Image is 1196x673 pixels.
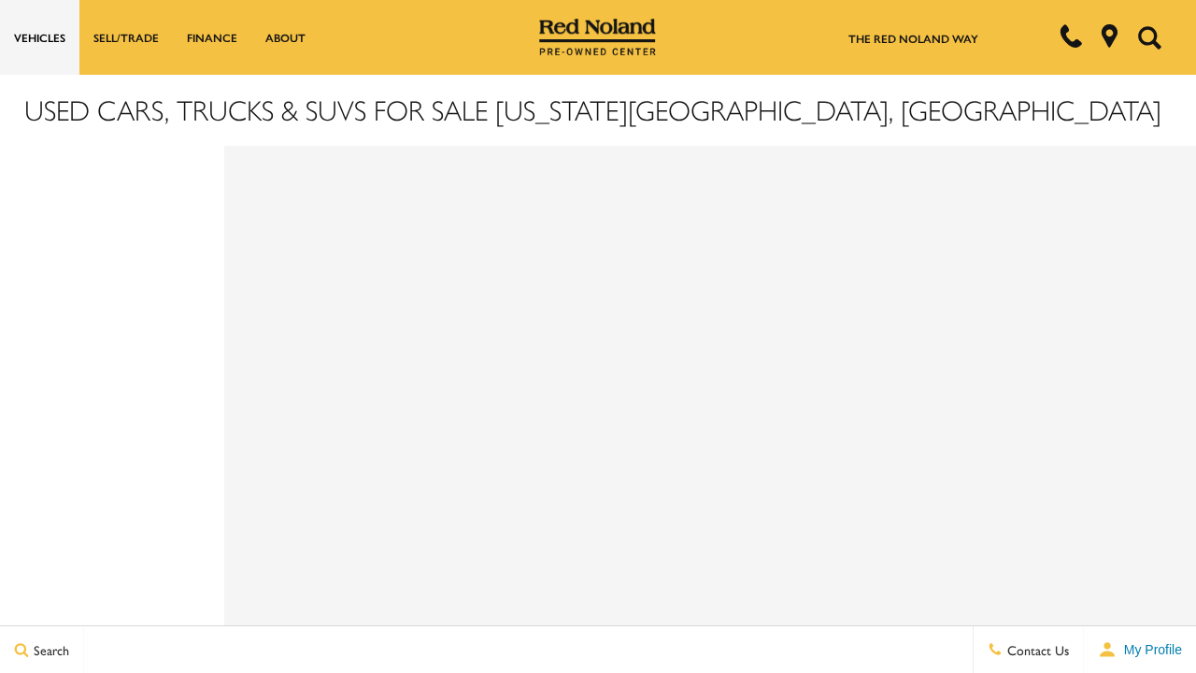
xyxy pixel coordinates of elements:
[848,30,978,47] a: The Red Noland Way
[1131,1,1168,74] button: Open the search field
[1084,626,1196,673] button: user-profile-menu
[1117,642,1182,657] span: My Profile
[539,19,657,56] img: Red Noland Pre-Owned
[539,25,657,44] a: Red Noland Pre-Owned
[1003,640,1069,659] span: Contact Us
[29,640,69,659] span: Search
